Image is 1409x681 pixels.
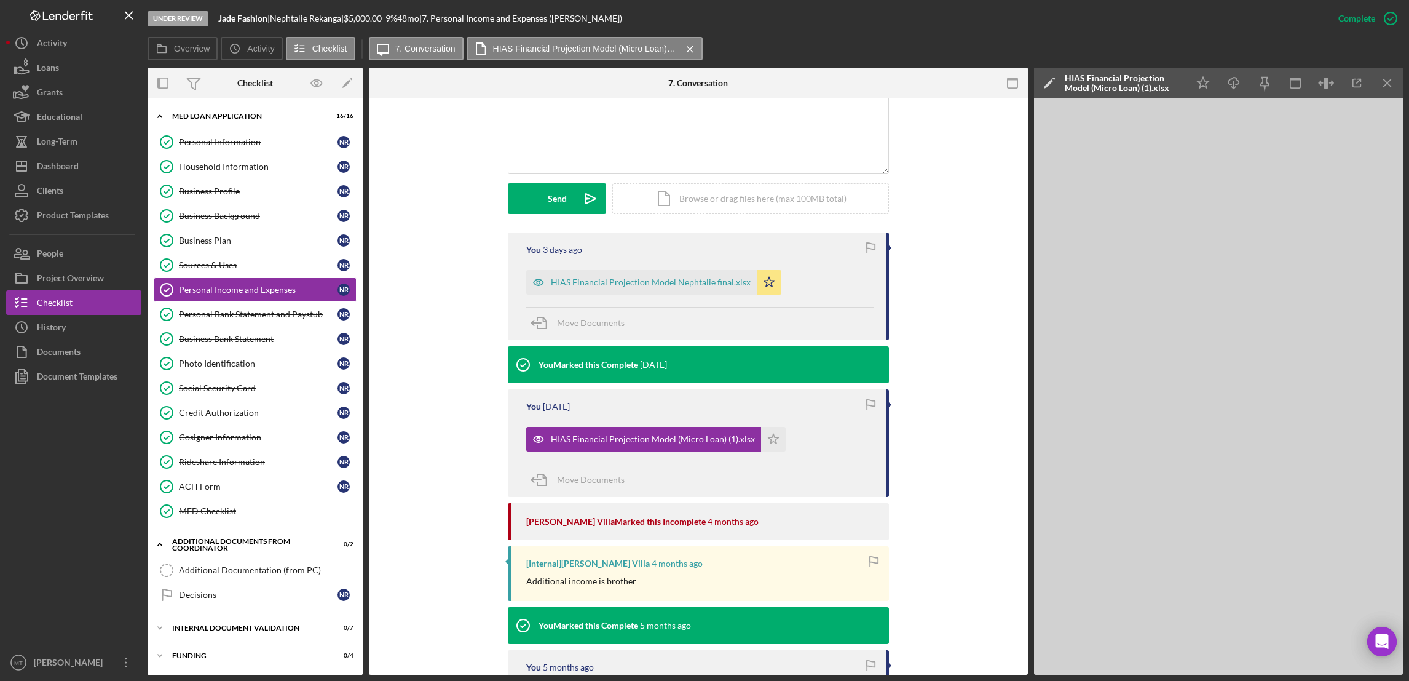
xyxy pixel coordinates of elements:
[154,302,357,327] a: Personal Bank Statement and PaystubNR
[172,624,323,632] div: Internal Document Validation
[331,541,353,548] div: 0 / 2
[179,137,337,147] div: Personal Information
[179,285,337,295] div: Personal Income and Expenses
[148,37,218,60] button: Overview
[179,236,337,245] div: Business Plan
[385,14,397,23] div: 9 %
[154,499,357,524] a: MED Checklist
[286,37,355,60] button: Checklist
[508,183,606,214] button: Send
[557,474,625,485] span: Move Documents
[154,425,357,450] a: Cosigner InformationNR
[551,434,755,444] div: HIAS Financial Projection Model (Micro Loan) (1).xlsx
[539,360,638,370] div: You Marked this Complete
[179,506,356,516] div: MED Checklist
[154,558,357,583] a: Additional Documentation (from PC)
[179,408,337,418] div: Credit Authorization
[543,245,582,255] time: 2025-08-25 04:03
[31,650,111,678] div: [PERSON_NAME]
[557,317,625,328] span: Move Documents
[337,431,350,444] div: N R
[337,284,350,296] div: N R
[526,245,541,255] div: You
[337,210,350,222] div: N R
[172,113,323,120] div: MED Loan Application
[708,517,759,527] time: 2025-05-02 18:47
[247,44,274,54] label: Activity
[331,113,353,120] div: 16 / 16
[526,575,636,588] p: Additional income is brother
[640,360,667,370] time: 2025-05-15 16:12
[154,351,357,376] a: Photo IdentificationNR
[179,162,337,172] div: Household Information
[179,334,337,344] div: Business Bank Statement
[154,253,357,277] a: Sources & UsesNR
[337,161,350,173] div: N R
[154,130,357,154] a: Personal InformationNR
[218,14,270,23] div: |
[154,583,357,607] a: DecisionsNR
[312,44,347,54] label: Checklist
[337,185,350,197] div: N R
[154,450,357,474] a: Rideshare InformationNR
[337,333,350,345] div: N R
[395,44,456,54] label: 7. Conversation
[337,136,350,148] div: N R
[526,464,637,495] button: Move Documents
[154,327,357,351] a: Business Bank StatementNR
[1338,6,1375,31] div: Complete
[526,402,541,412] div: You
[1034,98,1403,675] iframe: Document Preview
[179,482,337,492] div: ACH Form
[337,480,350,493] div: N R
[172,538,323,552] div: Additional Documents from Coordinator
[419,14,622,23] div: | 7. Personal Income and Expenses ([PERSON_NAME])
[154,204,357,228] a: Business BackgroundNR
[337,382,350,394] div: N R
[397,14,419,23] div: 48 mo
[331,652,353,659] div: 0 / 4
[467,37,703,60] button: HIAS Financial Projection Model (Micro Loan) (1).xlsx
[652,559,703,568] time: 2025-05-02 18:45
[6,650,141,675] button: MT[PERSON_NAME]
[14,659,23,666] text: MT
[337,407,350,419] div: N R
[237,78,273,88] div: Checklist
[179,590,337,600] div: Decisions
[539,621,638,631] div: You Marked this Complete
[543,402,570,412] time: 2025-05-15 16:11
[493,44,677,54] label: HIAS Financial Projection Model (Micro Loan) (1).xlsx
[548,183,567,214] div: Send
